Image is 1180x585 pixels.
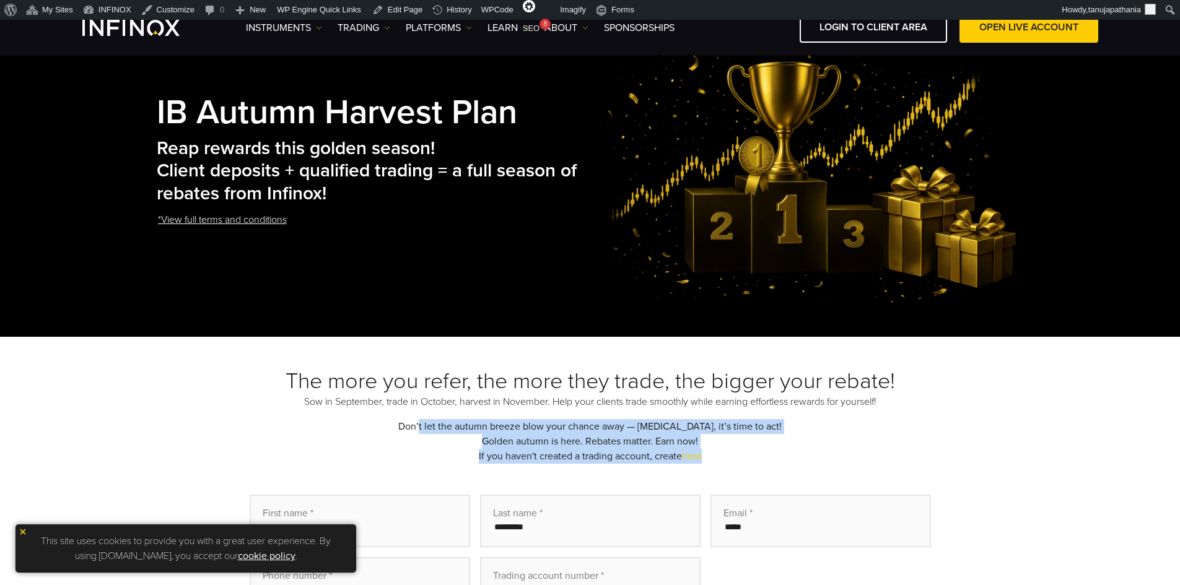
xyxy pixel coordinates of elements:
a: SPONSORSHIPS [604,20,675,35]
a: OPEN LIVE ACCOUNT [959,12,1098,43]
a: LOGIN TO CLIENT AREA [800,12,947,43]
a: Instruments [246,20,322,35]
span: tanujapathania [1088,5,1141,14]
div: 8 [540,19,551,30]
a: Learn [487,20,529,35]
p: Sow in September, trade in October, harvest in November. Help your clients trade smoothly while e... [157,394,1024,409]
span: SEO [523,24,540,33]
a: PLATFORMS [406,20,472,35]
a: *View full terms and conditions [157,205,288,235]
a: cookie policy [238,550,295,562]
a: TRADING [338,20,390,35]
h3: The more you refer, the more they trade, the bigger your rebate! [157,368,1024,395]
strong: IB Autumn Harvest Plan [157,92,517,133]
img: yellow close icon [19,527,27,536]
p: This site uses cookies to provide you with a great user experience. By using [DOMAIN_NAME], you a... [22,531,350,566]
a: ABOUT [544,20,588,35]
h2: Reap rewards this golden season! Client deposits + qualified trading = a full season of rebates f... [157,137,598,206]
a: INFINOX Logo [82,20,209,36]
a: here [682,450,702,462]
